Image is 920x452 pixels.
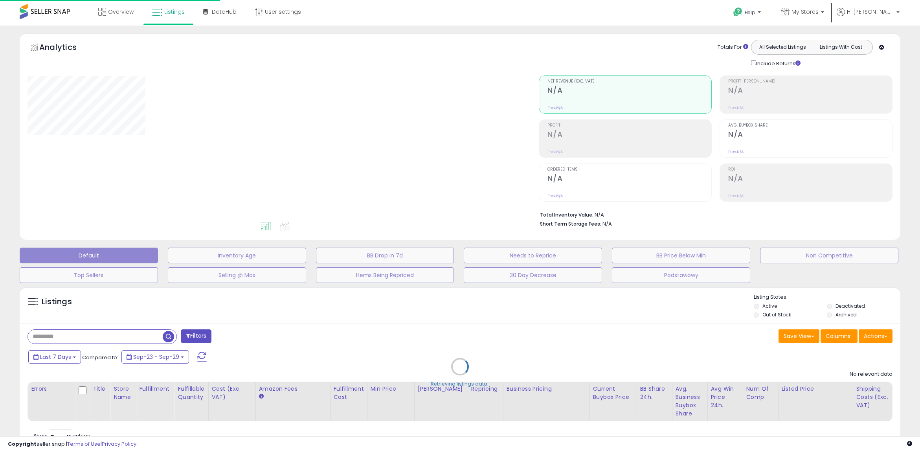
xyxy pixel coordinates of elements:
[728,79,892,84] span: Profit [PERSON_NAME]
[728,149,744,154] small: Prev: N/A
[547,105,563,110] small: Prev: N/A
[316,248,454,263] button: BB Drop in 7d
[8,441,136,448] div: seller snap | |
[547,86,711,97] h2: N/A
[760,248,898,263] button: Non Competitive
[547,123,711,128] span: Profit
[8,440,37,448] strong: Copyright
[728,123,892,128] span: Avg. Buybox Share
[812,42,870,52] button: Listings With Cost
[547,174,711,185] h2: N/A
[464,248,602,263] button: Needs to Reprice
[20,267,158,283] button: Top Sellers
[728,174,892,185] h2: N/A
[602,220,612,228] span: N/A
[728,105,744,110] small: Prev: N/A
[837,8,900,26] a: Hi [PERSON_NAME]
[733,7,743,17] i: Get Help
[791,8,819,16] span: My Stores
[431,380,490,388] div: Retrieving listings data..
[540,209,887,219] li: N/A
[168,248,306,263] button: Inventory Age
[612,248,750,263] button: BB Price Below Min
[108,8,134,16] span: Overview
[547,167,711,172] span: Ordered Items
[547,130,711,141] h2: N/A
[20,248,158,263] button: Default
[212,8,237,16] span: DataHub
[39,42,92,55] h5: Analytics
[547,149,563,154] small: Prev: N/A
[540,211,593,218] b: Total Inventory Value:
[727,1,769,26] a: Help
[728,130,892,141] h2: N/A
[612,267,750,283] button: Podstawowy
[745,59,810,68] div: Include Returns
[718,44,748,51] div: Totals For
[847,8,894,16] span: Hi [PERSON_NAME]
[753,42,812,52] button: All Selected Listings
[164,8,185,16] span: Listings
[728,86,892,97] h2: N/A
[464,267,602,283] button: 30 Day Decrease
[728,193,744,198] small: Prev: N/A
[540,220,601,227] b: Short Term Storage Fees:
[547,193,563,198] small: Prev: N/A
[728,167,892,172] span: ROI
[745,9,755,16] span: Help
[316,267,454,283] button: Items Being Repriced
[547,79,711,84] span: Net Revenue (Exc. VAT)
[168,267,306,283] button: Selling @ Max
